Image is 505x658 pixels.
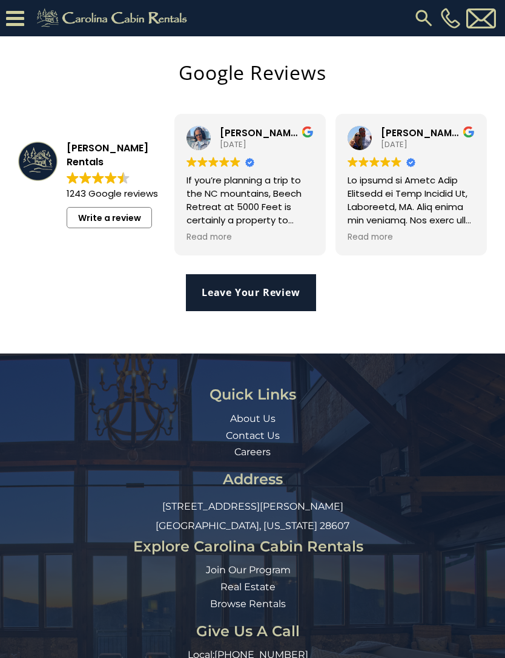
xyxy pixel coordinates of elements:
a: About Us [230,413,276,424]
div: [PERSON_NAME] Rentals [67,142,162,169]
div: [PERSON_NAME] [220,127,314,139]
img: Google [105,172,117,184]
img: Google [79,172,91,184]
img: Google [348,157,358,167]
img: Carolina Cabin Rentals [18,142,58,181]
img: Google [186,157,197,167]
h3: Explore Carolina Cabin Rentals [18,539,478,554]
img: search-regular.svg [413,7,435,29]
div: If you’re planning a trip to the NC mountains, Beech Retreat at 5000 Feet is certainly a property... [186,174,314,226]
img: Google [117,172,130,184]
a: Write a review to Google [67,207,152,228]
img: Khaki-logo.png [30,6,197,30]
h2: Google Reviews [18,59,487,87]
img: Kim Allamby profile picture [186,126,211,150]
p: [STREET_ADDRESS][PERSON_NAME] [GEOGRAPHIC_DATA], [US_STATE] 28607 [27,497,478,536]
a: Join Our Program [206,564,291,576]
a: Real Estate [220,581,276,593]
a: Contact Us [226,430,280,441]
img: Google [391,157,401,167]
h3: Quick Links [27,387,478,403]
a: Leave Your Review [186,274,316,311]
div: [PERSON_NAME] [381,127,475,139]
img: Google [358,157,369,167]
img: Google [208,157,219,167]
div: Lo ipsumd si Ametc Adip Elitsedd ei Temp Incidid Ut, Laboreetd, MA. Aliq enima min veniamq. Nos e... [348,174,475,226]
a: Browse Rentals [210,598,286,610]
h3: Give Us A Call [18,623,478,639]
img: Google [92,172,104,184]
h3: Address [27,472,478,487]
img: Google [230,157,240,167]
img: Google [369,157,380,167]
div: [DATE] [381,139,475,150]
strong: 1243 Google reviews [67,187,158,200]
img: Google [197,157,208,167]
img: Google [219,157,229,167]
img: Google [67,172,79,184]
a: Careers [234,446,271,458]
div: [DATE] [220,139,314,150]
span: Read more [186,232,232,243]
img: Suzanne White profile picture [348,126,372,150]
img: Google [380,157,391,167]
a: [PHONE_NUMBER] [438,8,463,28]
span: Read more [348,232,393,243]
